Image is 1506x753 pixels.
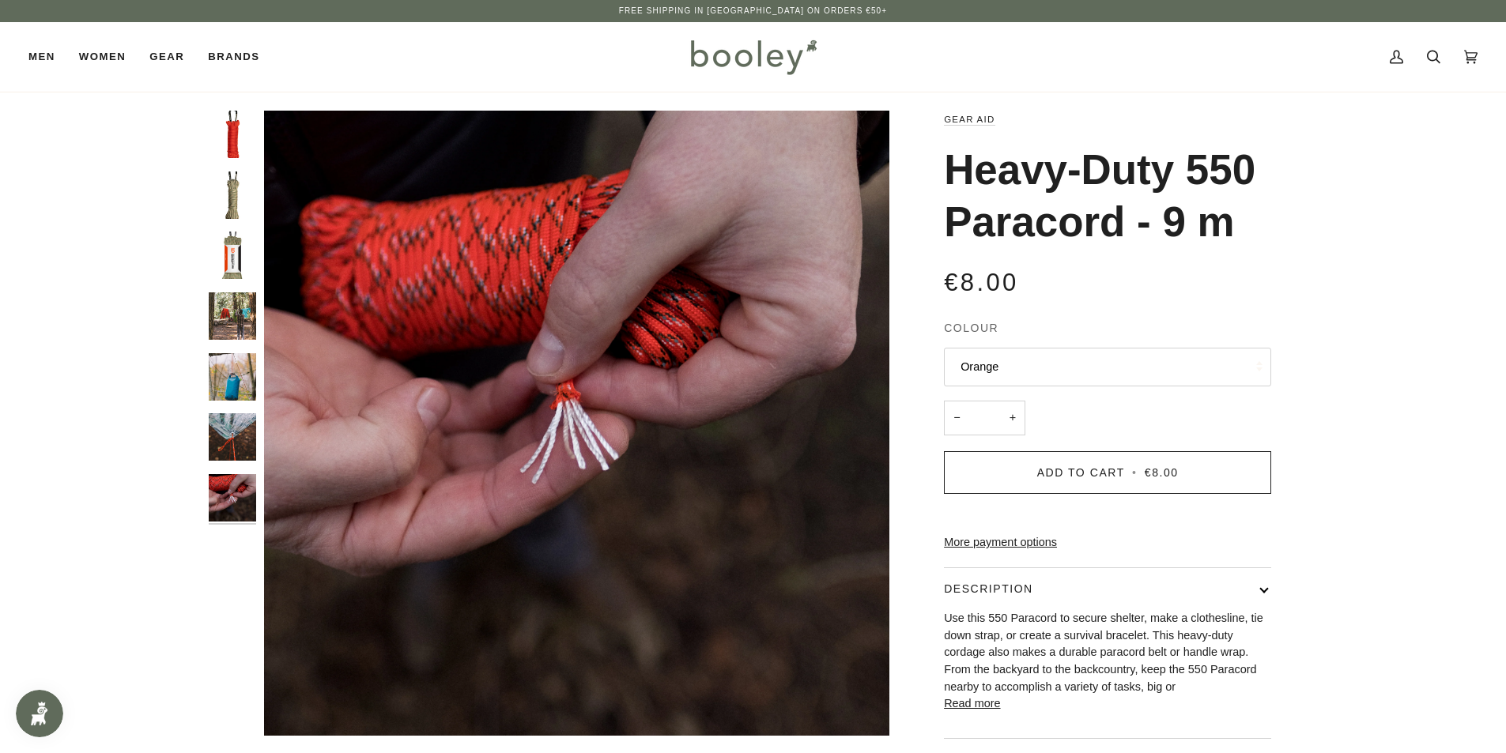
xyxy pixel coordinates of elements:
a: Men [28,22,67,92]
span: €8.00 [944,269,1019,296]
span: Gear [149,49,184,65]
button: Read more [944,695,1000,713]
img: Booley [684,34,822,80]
a: Women [67,22,138,92]
iframe: Button to open loyalty program pop-up [16,690,63,737]
button: − [944,401,969,436]
img: Gear Aid Heavy-Duty 550 Paracord - 9 m - Booley Galway [264,111,889,736]
a: Gear Aid [944,115,995,124]
input: Quantity [944,401,1025,436]
p: Free Shipping in [GEOGRAPHIC_DATA] on Orders €50+ [619,5,887,17]
span: Add to Cart [1037,466,1125,479]
img: Gear Aid Heavy-Duty 550 Paracord - 9 m - Booley Galway [209,353,256,401]
span: • [1129,466,1140,479]
a: More payment options [944,534,1271,552]
button: Orange [944,348,1271,386]
img: Gear Aid Heavy-Duty 550 Paracord - 9 m Sage / Tan - Booley Galway [209,171,256,219]
a: Gear [138,22,196,92]
img: Gear Aid Heavy-Duty 550 Paracord - 9 m - Booley Galway [209,292,256,340]
span: Colour [944,320,998,337]
button: Description [944,568,1271,610]
span: Men [28,49,55,65]
button: Add to Cart • €8.00 [944,451,1271,494]
img: Gear Aid Heavy-Duty 550 Paracord - 9 m - Booley Galway [209,413,256,461]
img: Gear Aid Heavy-Duty 550 Paracord - 9 m Orange - Booley Galway [209,111,256,158]
img: Gear Aid Heavy-Duty 550 Paracord - 9 m - Booley Galway [209,232,256,279]
span: €8.00 [1145,466,1179,479]
span: Women [79,49,126,65]
img: Gear Aid Heavy-Duty 550 Paracord - 9 m - Booley Galway [209,474,256,521]
span: Brands [208,49,259,65]
button: + [1000,401,1025,436]
p: Use this 550 Paracord to secure shelter, make a clothesline, tie down strap, or create a survival... [944,610,1271,695]
h1: Heavy-Duty 550 Paracord - 9 m [944,144,1259,248]
a: Brands [196,22,271,92]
